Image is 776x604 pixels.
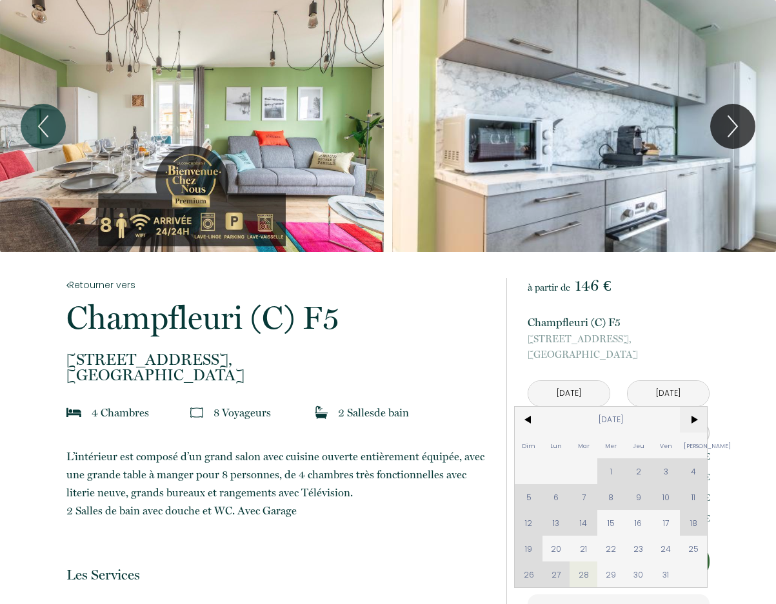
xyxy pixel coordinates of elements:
[66,566,490,583] p: Les Services
[597,510,625,536] span: 15
[652,536,680,561] span: 24
[515,407,542,433] span: <
[66,447,490,520] p: L’intérieur est composé d’un grand salon avec cuisine ouverte entièrement équipée, avec une grand...
[575,277,611,295] span: 146 €
[66,352,490,383] p: [GEOGRAPHIC_DATA]
[628,381,709,406] input: Départ
[528,331,710,362] p: [GEOGRAPHIC_DATA]
[66,302,490,334] p: Champfleuri (C) F5
[266,406,271,419] span: s
[515,433,542,458] span: Dim
[597,536,625,561] span: 22
[680,407,708,433] span: >
[214,404,271,422] p: 8 Voyageur
[66,352,490,367] span: [STREET_ADDRESS],
[625,510,653,536] span: 16
[570,433,597,458] span: Mar
[625,536,653,561] span: 23
[542,433,570,458] span: Lun
[570,561,597,587] span: 28
[625,561,653,587] span: 30
[528,381,610,406] input: Arrivée
[625,433,653,458] span: Jeu
[542,407,680,433] span: [DATE]
[680,536,708,561] span: 25
[652,561,680,587] span: 31
[370,406,374,419] span: s
[542,536,570,561] span: 20
[570,536,597,561] span: 21
[710,104,755,149] button: Next
[528,331,710,347] span: [STREET_ADDRESS],
[21,104,66,149] button: Previous
[190,406,203,419] img: guests
[528,313,710,331] p: Champfleuri (C) F5
[92,404,149,422] p: 4 Chambre
[652,510,680,536] span: 17
[597,433,625,458] span: Mer
[528,282,570,293] span: à partir de
[144,406,149,419] span: s
[66,278,490,292] a: Retourner vers
[597,561,625,587] span: 29
[652,433,680,458] span: Ven
[338,404,409,422] p: 2 Salle de bain
[680,433,708,458] span: [PERSON_NAME]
